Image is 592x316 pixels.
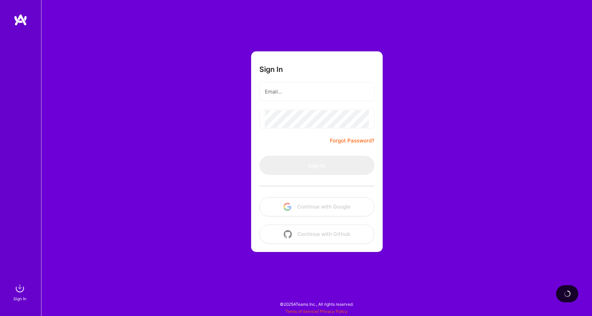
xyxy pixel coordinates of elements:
[285,309,318,314] a: Terms of Service
[259,156,374,175] button: Sign In
[259,65,283,74] h3: Sign In
[284,230,292,238] img: icon
[320,309,348,314] a: Privacy Policy
[14,14,27,26] img: logo
[259,225,374,244] button: Continue with Github
[285,309,348,314] span: |
[259,197,374,216] button: Continue with Google
[283,203,292,211] img: icon
[41,295,592,313] div: © 2025 ATeams Inc., All rights reserved.
[265,83,369,100] input: Email...
[14,281,27,302] a: sign inSign In
[13,281,27,295] img: sign in
[564,290,571,298] img: loading
[13,295,26,302] div: Sign In
[330,137,374,145] a: Forgot Password?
